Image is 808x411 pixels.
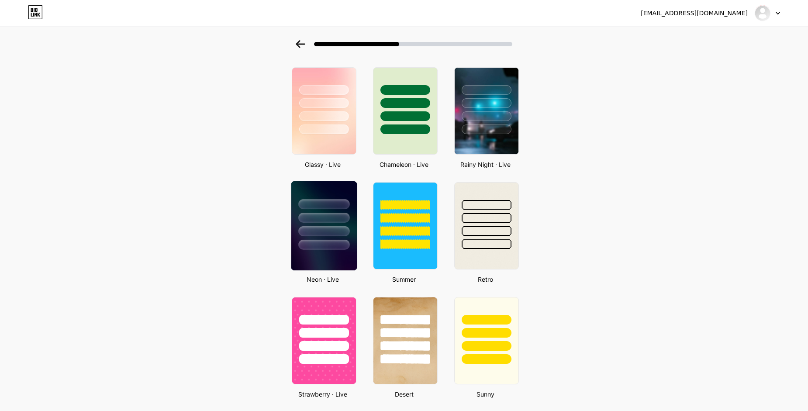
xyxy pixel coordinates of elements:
div: Sunny [452,390,519,399]
div: Rainy Night · Live [452,160,519,169]
div: Retro [452,275,519,284]
div: Desert [370,390,438,399]
div: [EMAIL_ADDRESS][DOMAIN_NAME] [641,9,748,18]
div: Chameleon · Live [370,160,438,169]
div: Glassy · Live [289,160,356,169]
img: neon.jpg [291,181,357,270]
div: Strawberry · Live [289,390,356,399]
div: Neon · Live [289,275,356,284]
img: Andy Britten [754,5,771,21]
div: Summer [370,275,438,284]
